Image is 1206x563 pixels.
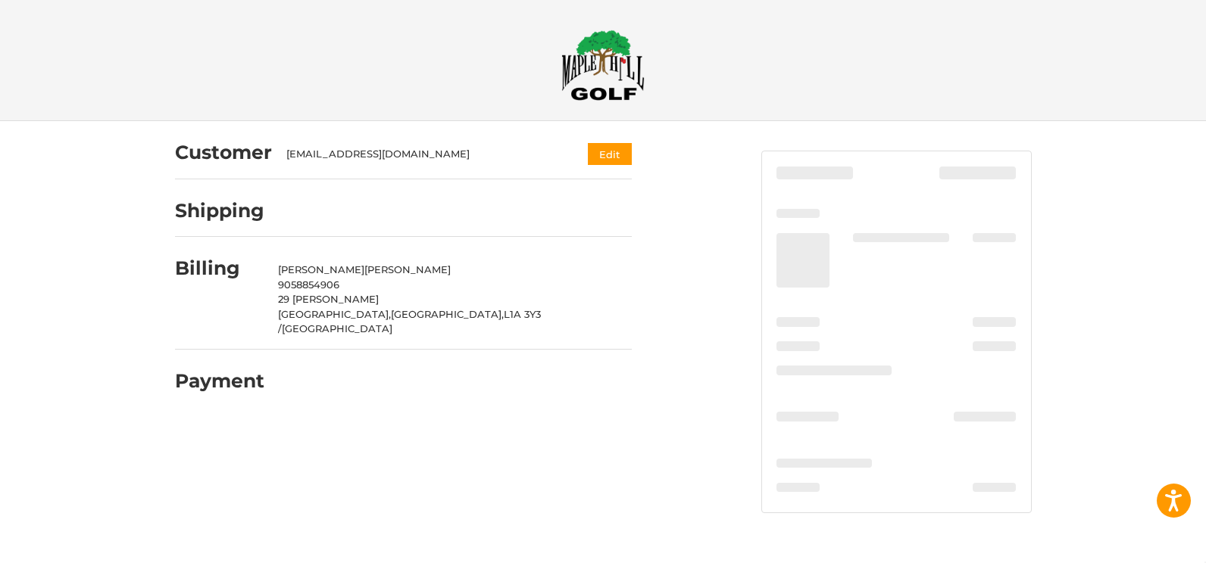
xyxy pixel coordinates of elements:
[175,257,264,280] h2: Billing
[278,278,339,291] span: 9058854906
[278,263,364,275] span: [PERSON_NAME]
[175,199,264,222] h2: Shipping
[561,30,645,101] img: Maple Hill Golf
[391,308,504,320] span: [GEOGRAPHIC_DATA],
[175,369,264,393] h2: Payment
[588,143,632,165] button: Edit
[278,308,391,320] span: [GEOGRAPHIC_DATA],
[286,147,558,162] div: [EMAIL_ADDRESS][DOMAIN_NAME]
[278,293,379,305] span: 29 [PERSON_NAME]
[364,263,451,275] span: [PERSON_NAME]
[175,141,272,164] h2: Customer
[282,322,392,334] span: [GEOGRAPHIC_DATA]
